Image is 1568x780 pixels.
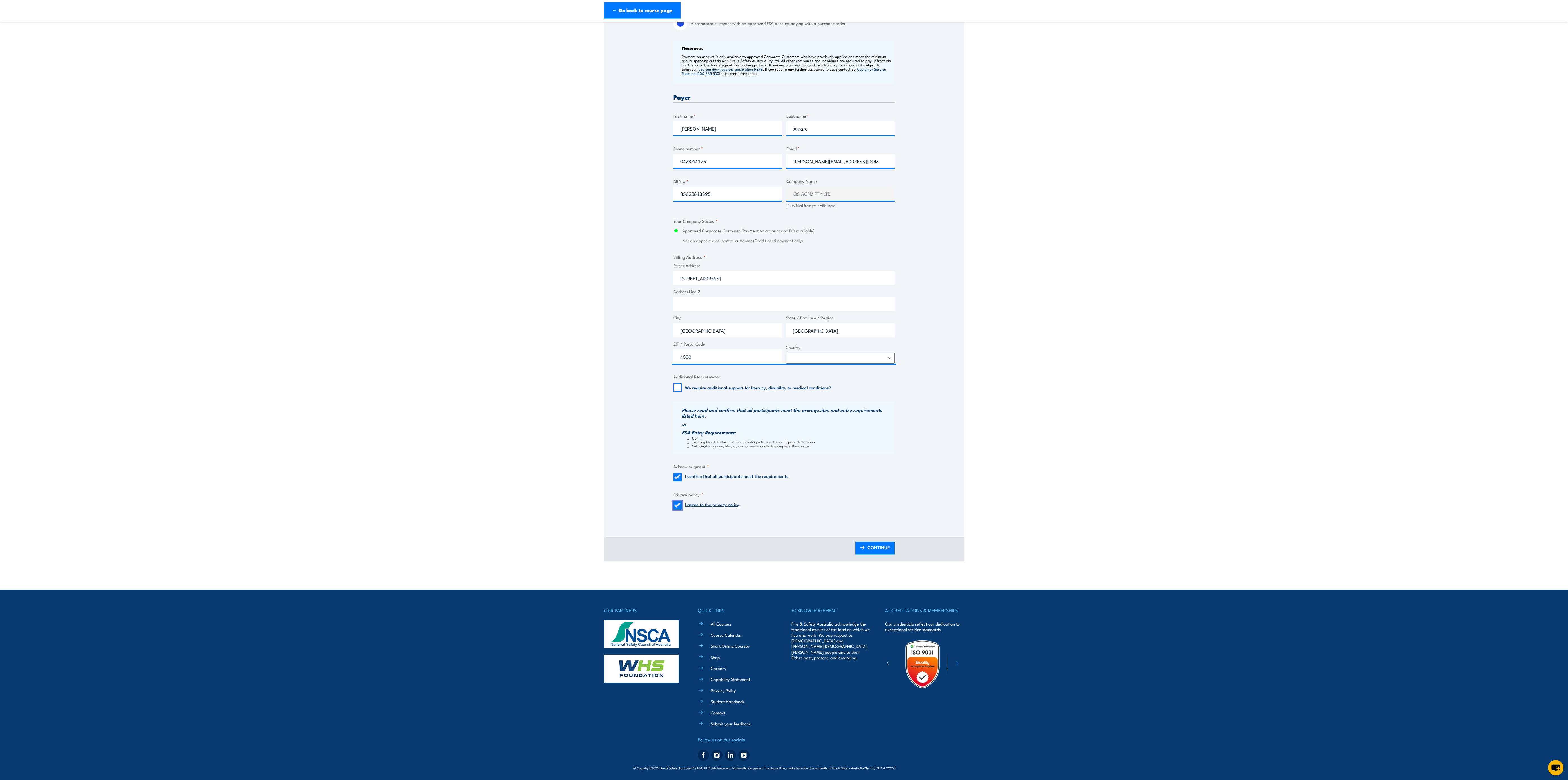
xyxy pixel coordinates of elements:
legend: Acknowledgment [673,463,709,470]
label: Not an approved corporate customer (Credit card payment only) [682,237,895,244]
a: KND Digital [915,765,935,770]
h4: ACCREDITATIONS & MEMBERSHIPS [885,606,964,614]
a: Customer Service Team on 1300 885 530 [682,66,886,76]
p: Payment on account is only available to approved Corporate Customers who have previously applied ... [682,54,893,75]
div: (Auto filled from your ABN input) [786,203,895,208]
label: ABN # [673,178,782,184]
a: Capability Statement [711,676,750,682]
a: Careers [711,665,726,671]
img: Untitled design (19) [898,640,947,689]
img: nsca-logo-footer [604,620,679,648]
label: Address Line 2 [673,288,895,295]
label: Email [786,145,895,152]
img: ewpa-logo [947,655,996,674]
span: Site: [903,766,935,770]
a: Short Online Courses [711,643,750,649]
label: A corporate customer with an approved FSA account paying with a purchase order [691,16,895,30]
li: USI [687,436,893,440]
h3: Payer [673,94,895,100]
label: First name [673,113,782,119]
legend: Privacy policy [673,491,703,498]
button: chat-button [1548,760,1563,775]
a: you can download the application HERE [699,66,763,71]
p: NA [682,423,893,427]
a: Privacy Policy [711,687,736,693]
label: Street Address [673,263,895,269]
h4: Follow us on our socials [698,736,777,743]
label: . [685,501,741,510]
a: Submit your feedback [711,721,751,727]
span: CONTINUE [867,540,890,555]
legend: Billing Address [673,254,706,260]
img: whs-logo-footer [604,655,679,683]
label: Company Name [786,178,895,184]
label: City [673,315,782,321]
h4: OUR PARTNERS [604,606,683,614]
label: Country [786,344,895,351]
a: CONTINUE [855,542,895,555]
span: © Copyright 2025 Fire & Safety Australia Pty Ltd, All Rights Reserved. Nationally Recognised Trai... [633,765,935,770]
legend: Your Company Status [673,218,718,224]
a: Contact [711,710,725,716]
label: We require additional support for literacy, disability or medical conditions? [685,385,831,390]
b: Please note: [682,45,703,51]
a: Shop [711,654,720,660]
label: State / Province / Region [786,315,895,321]
a: Student Handbook [711,698,744,704]
h4: ACKNOWLEDGEMENT [791,606,870,614]
li: Sufficient language, literacy and numeracy skills to complete the course [687,444,893,448]
legend: Additional Requirements [673,373,720,380]
p: Our credentials reflect our dedication to exceptional service standards. [885,621,964,632]
p: Fire & Safety Australia acknowledge the traditional owners of the land on which we live and work.... [791,621,870,660]
h3: Please read and confirm that all participants meet the prerequsites and entry requirements listed... [682,407,893,418]
a: ← Go back to course page [604,2,681,19]
li: Training Needs Determination, including a fitness to participate declaration [687,440,893,444]
input: Enter a location [673,271,895,285]
h3: FSA Entry Requirements: [682,430,893,435]
a: Course Calendar [711,632,742,638]
h4: QUICK LINKS [698,606,777,614]
a: All Courses [711,621,731,627]
label: ZIP / Postal Code [673,341,782,347]
label: Last name [786,113,895,119]
label: Approved Corporate Customer (Payment on account and PO available) [682,228,895,234]
label: I confirm that all participants meet the requirements. [685,473,790,481]
a: I agree to the privacy policy [685,501,739,507]
label: Phone number [673,145,782,152]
